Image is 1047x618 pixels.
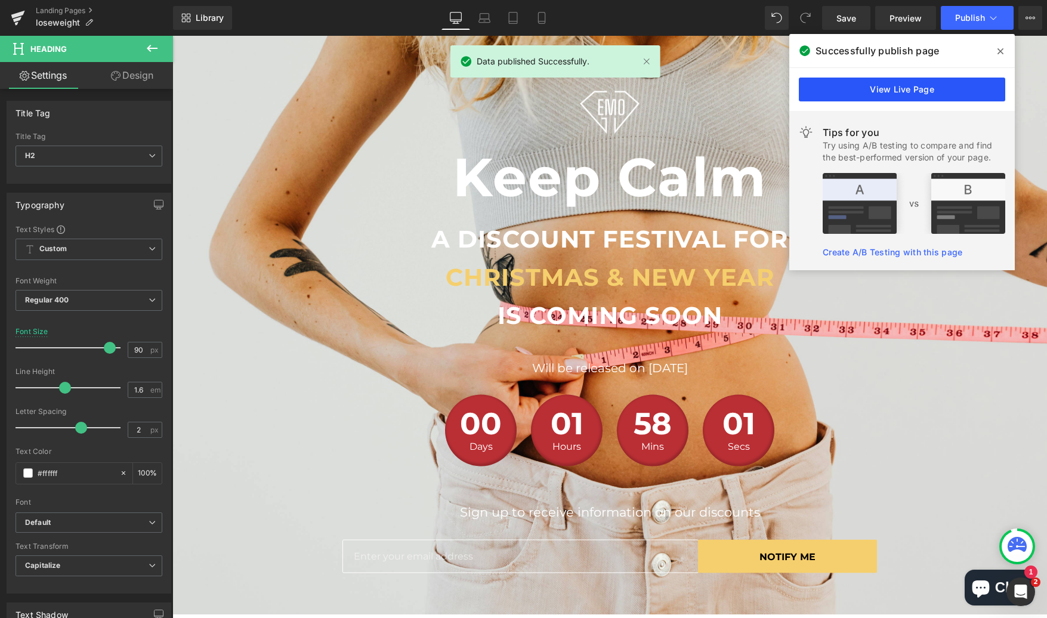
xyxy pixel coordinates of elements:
span: Mins [458,406,502,415]
b: Custom [39,244,67,254]
span: Preview [890,12,922,24]
div: % [133,463,162,484]
strong: A DISCOUNT FESTIVAL FOR [259,188,616,217]
div: Text Color [16,447,162,456]
div: Font [16,498,162,506]
span: 58 [458,372,502,406]
span: px [150,426,160,434]
span: 01 [544,372,588,406]
img: light.svg [799,125,813,140]
div: Title Tag [16,132,162,141]
span: Save [836,12,856,24]
a: Laptop [470,6,499,30]
span: Hours [372,406,416,415]
div: Font Size [16,327,48,336]
div: Text Styles [16,224,162,234]
iframe: Intercom live chat [1006,577,1035,606]
div: Line Height [16,367,162,376]
strong: IS COMING SOON [325,264,550,293]
button: Redo [793,6,817,30]
img: tip.png [823,173,1005,234]
span: Secs [544,406,588,415]
span: 00 [286,372,331,406]
span: Publish [955,13,985,23]
span: Successfully publish page [816,44,939,58]
div: Title Tag [16,101,51,118]
div: Letter Spacing [16,407,162,416]
a: Desktop [441,6,470,30]
span: Days [286,406,331,415]
strong: Keep Calm [280,108,594,174]
div: Try using A/B testing to compare and find the best-performed version of your page. [823,140,1005,163]
span: Heading [30,44,67,54]
a: Design [89,62,175,89]
a: View Live Page [799,78,1005,101]
strong: CHRISTMAS & NEW YEAR [273,226,602,255]
a: Mobile [527,6,556,30]
span: em [150,386,160,394]
div: Typography [16,193,64,210]
div: Font Weight [16,277,162,285]
a: Tablet [499,6,527,30]
div: Text Transform [16,542,162,551]
span: px [150,346,160,354]
button: Undo [765,6,789,30]
a: New Library [173,6,232,30]
span: loseweight [36,18,80,27]
a: Create A/B Testing with this page [823,247,962,257]
b: H2 [25,151,35,160]
div: Tips for you [823,125,1005,140]
a: Landing Pages [36,6,173,16]
span: 01 [372,372,416,406]
b: Regular 400 [25,295,69,304]
button: More [1018,6,1042,30]
b: Capitalize [25,561,60,570]
i: Default [25,518,51,528]
input: Color [38,466,114,480]
span: Library [196,13,224,23]
button: Notify me [526,504,705,537]
button: Publish [941,6,1014,30]
a: Preview [875,6,936,30]
inbox-online-store-chat: Shopify online store chat [789,534,865,573]
span: 2 [1031,577,1040,587]
input: Enter your email address [170,504,526,537]
p: Sign up to receive information on our discounts [170,466,705,486]
span: Data published Successfully. [477,55,589,68]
